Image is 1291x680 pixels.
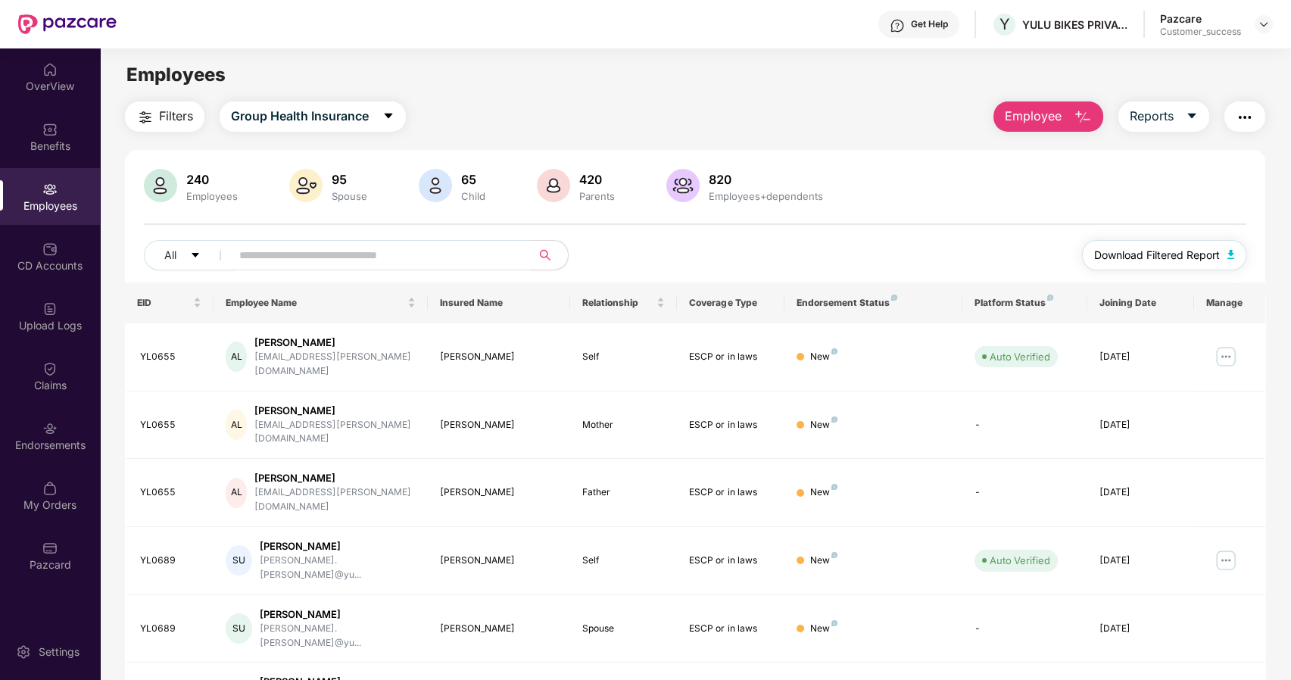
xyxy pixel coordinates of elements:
img: svg+xml;base64,PHN2ZyB4bWxucz0iaHR0cDovL3d3dy53My5vcmcvMjAwMC9zdmciIHhtbG5zOnhsaW5rPSJodHRwOi8vd3... [666,169,700,202]
div: [PERSON_NAME] [254,404,416,418]
div: [DATE] [1099,554,1182,568]
div: Get Help [911,18,948,30]
th: Joining Date [1087,282,1194,323]
div: [DATE] [1099,418,1182,432]
img: svg+xml;base64,PHN2ZyBpZD0iUGF6Y2FyZCIgeG1sbnM9Imh0dHA6Ly93d3cudzMub3JnLzIwMDAvc3ZnIiB3aWR0aD0iMj... [42,541,58,556]
img: svg+xml;base64,PHN2ZyB4bWxucz0iaHR0cDovL3d3dy53My5vcmcvMjAwMC9zdmciIHdpZHRoPSI4IiBoZWlnaHQ9IjgiIH... [891,295,897,301]
th: Manage [1194,282,1265,323]
img: svg+xml;base64,PHN2ZyB4bWxucz0iaHR0cDovL3d3dy53My5vcmcvMjAwMC9zdmciIHhtbG5zOnhsaW5rPSJodHRwOi8vd3... [537,169,570,202]
span: caret-down [190,250,201,262]
div: ESCP or in laws [689,622,772,636]
td: - [962,459,1087,527]
img: svg+xml;base64,PHN2ZyBpZD0iVXBsb2FkX0xvZ3MiIGRhdGEtbmFtZT0iVXBsb2FkIExvZ3MiIHhtbG5zPSJodHRwOi8vd3... [42,301,58,317]
span: Group Health Insurance [231,107,369,126]
img: svg+xml;base64,PHN2ZyBpZD0iQ0RfQWNjb3VudHMiIGRhdGEtbmFtZT0iQ0QgQWNjb3VudHMiIHhtbG5zPSJodHRwOi8vd3... [42,242,58,257]
div: YL0689 [140,554,202,568]
div: YL0655 [140,418,202,432]
td: - [962,595,1087,663]
span: EID [137,297,191,309]
div: Auto Verified [990,349,1050,364]
div: [PERSON_NAME].[PERSON_NAME]@yu... [260,554,416,582]
button: Download Filtered Report [1082,240,1247,270]
span: Employees [126,64,226,86]
span: Y [999,15,1010,33]
img: svg+xml;base64,PHN2ZyB4bWxucz0iaHR0cDovL3d3dy53My5vcmcvMjAwMC9zdmciIHhtbG5zOnhsaW5rPSJodHRwOi8vd3... [1227,250,1235,259]
div: [PERSON_NAME] [260,539,416,554]
div: [PERSON_NAME] [254,471,416,485]
div: Employees+dependents [706,190,826,202]
img: svg+xml;base64,PHN2ZyB4bWxucz0iaHR0cDovL3d3dy53My5vcmcvMjAwMC9zdmciIHdpZHRoPSIyNCIgaGVpZ2h0PSIyNC... [1236,108,1254,126]
button: Allcaret-down [144,240,236,270]
div: New [810,554,837,568]
div: Self [582,350,665,364]
div: 65 [458,172,488,187]
span: Employee [1005,107,1062,126]
img: svg+xml;base64,PHN2ZyB4bWxucz0iaHR0cDovL3d3dy53My5vcmcvMjAwMC9zdmciIHdpZHRoPSI4IiBoZWlnaHQ9IjgiIH... [831,484,837,490]
span: All [164,247,176,264]
img: svg+xml;base64,PHN2ZyB4bWxucz0iaHR0cDovL3d3dy53My5vcmcvMjAwMC9zdmciIHdpZHRoPSI4IiBoZWlnaHQ9IjgiIH... [831,416,837,423]
div: Father [582,485,665,500]
img: svg+xml;base64,PHN2ZyB4bWxucz0iaHR0cDovL3d3dy53My5vcmcvMjAwMC9zdmciIHdpZHRoPSI4IiBoZWlnaHQ9IjgiIH... [831,620,837,626]
div: 95 [329,172,370,187]
div: [EMAIL_ADDRESS][PERSON_NAME][DOMAIN_NAME] [254,485,416,514]
div: [PERSON_NAME] [440,554,558,568]
div: YL0689 [140,622,202,636]
div: AL [226,342,247,372]
span: search [531,249,560,261]
div: [EMAIL_ADDRESS][PERSON_NAME][DOMAIN_NAME] [254,350,416,379]
div: 420 [576,172,618,187]
th: Coverage Type [677,282,784,323]
th: Employee Name [214,282,427,323]
div: Spouse [329,190,370,202]
div: ESCP or in laws [689,485,772,500]
button: Reportscaret-down [1118,101,1209,132]
button: search [531,240,569,270]
div: [PERSON_NAME] [440,622,558,636]
div: [EMAIL_ADDRESS][PERSON_NAME][DOMAIN_NAME] [254,418,416,447]
img: svg+xml;base64,PHN2ZyB4bWxucz0iaHR0cDovL3d3dy53My5vcmcvMjAwMC9zdmciIHdpZHRoPSI4IiBoZWlnaHQ9IjgiIH... [831,348,837,354]
span: Reports [1130,107,1174,126]
div: [PERSON_NAME] [440,418,558,432]
div: [PERSON_NAME].[PERSON_NAME]@yu... [260,622,416,650]
div: New [810,418,837,432]
div: Settings [34,644,84,660]
img: svg+xml;base64,PHN2ZyB4bWxucz0iaHR0cDovL3d3dy53My5vcmcvMjAwMC9zdmciIHhtbG5zOnhsaW5rPSJodHRwOi8vd3... [1074,108,1092,126]
img: svg+xml;base64,PHN2ZyB4bWxucz0iaHR0cDovL3d3dy53My5vcmcvMjAwMC9zdmciIHhtbG5zOnhsaW5rPSJodHRwOi8vd3... [289,169,323,202]
img: svg+xml;base64,PHN2ZyBpZD0iQmVuZWZpdHMiIHhtbG5zPSJodHRwOi8vd3d3LnczLm9yZy8yMDAwL3N2ZyIgd2lkdGg9Ij... [42,122,58,137]
div: Employees [183,190,241,202]
img: svg+xml;base64,PHN2ZyBpZD0iRW5kb3JzZW1lbnRzIiB4bWxucz0iaHR0cDovL3d3dy53My5vcmcvMjAwMC9zdmciIHdpZH... [42,421,58,436]
img: svg+xml;base64,PHN2ZyBpZD0iU2V0dGluZy0yMHgyMCIgeG1sbnM9Imh0dHA6Ly93d3cudzMub3JnLzIwMDAvc3ZnIiB3aW... [16,644,31,660]
th: Insured Name [428,282,570,323]
img: svg+xml;base64,PHN2ZyBpZD0iRHJvcGRvd24tMzJ4MzIiIHhtbG5zPSJodHRwOi8vd3d3LnczLm9yZy8yMDAwL3N2ZyIgd2... [1258,18,1270,30]
td: - [962,391,1087,460]
div: New [810,350,837,364]
div: AL [226,410,247,440]
img: manageButton [1214,345,1238,369]
img: svg+xml;base64,PHN2ZyBpZD0iQ2xhaW0iIHhtbG5zPSJodHRwOi8vd3d3LnczLm9yZy8yMDAwL3N2ZyIgd2lkdGg9IjIwIi... [42,361,58,376]
div: Endorsement Status [797,297,950,309]
th: EID [125,282,214,323]
div: ESCP or in laws [689,418,772,432]
img: svg+xml;base64,PHN2ZyB4bWxucz0iaHR0cDovL3d3dy53My5vcmcvMjAwMC9zdmciIHhtbG5zOnhsaW5rPSJodHRwOi8vd3... [419,169,452,202]
span: caret-down [382,110,394,123]
div: 240 [183,172,241,187]
span: Download Filtered Report [1094,247,1220,264]
button: Group Health Insurancecaret-down [220,101,406,132]
div: SU [226,545,252,576]
div: [PERSON_NAME] [440,485,558,500]
span: Relationship [582,297,653,309]
div: ESCP or in laws [689,350,772,364]
div: Customer_success [1160,26,1241,38]
img: New Pazcare Logo [18,14,117,34]
div: AL [226,478,247,508]
div: Child [458,190,488,202]
button: Employee [993,101,1103,132]
div: [DATE] [1099,350,1182,364]
img: svg+xml;base64,PHN2ZyBpZD0iSGVscC0zMngzMiIgeG1sbnM9Imh0dHA6Ly93d3cudzMub3JnLzIwMDAvc3ZnIiB3aWR0aD... [890,18,905,33]
div: Self [582,554,665,568]
img: svg+xml;base64,PHN2ZyB4bWxucz0iaHR0cDovL3d3dy53My5vcmcvMjAwMC9zdmciIHdpZHRoPSI4IiBoZWlnaHQ9IjgiIH... [831,552,837,558]
img: svg+xml;base64,PHN2ZyBpZD0iRW1wbG95ZWVzIiB4bWxucz0iaHR0cDovL3d3dy53My5vcmcvMjAwMC9zdmciIHdpZHRoPS... [42,182,58,197]
div: Platform Status [974,297,1075,309]
img: svg+xml;base64,PHN2ZyB4bWxucz0iaHR0cDovL3d3dy53My5vcmcvMjAwMC9zdmciIHhtbG5zOnhsaW5rPSJodHRwOi8vd3... [144,169,177,202]
span: Employee Name [226,297,404,309]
